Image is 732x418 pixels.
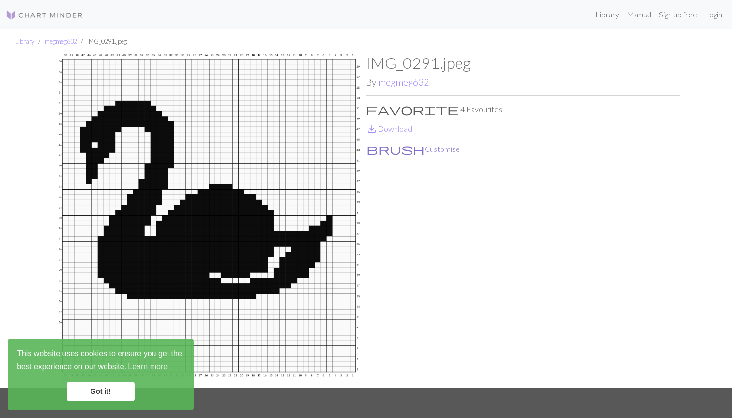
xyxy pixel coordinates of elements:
[15,37,34,45] a: Library
[366,103,459,116] span: favorite
[366,104,459,115] i: Favourite
[366,122,378,135] span: save_alt
[366,124,412,133] a: DownloadDownload
[126,359,169,374] a: learn more about cookies
[366,143,460,155] button: CustomiseCustomise
[701,5,726,24] a: Login
[8,339,194,410] div: cookieconsent
[366,123,378,134] i: Download
[623,5,655,24] a: Manual
[366,104,680,115] p: 4 Favourites
[366,143,425,155] i: Customise
[52,54,366,388] img: Swan
[366,54,680,72] h1: IMG_0291.jpeg
[378,76,429,88] a: megmeg632
[77,37,127,46] li: IMG_0291.jpeg
[45,37,77,45] a: megmeg632
[17,348,184,374] span: This website uses cookies to ensure you get the best experience on our website.
[366,142,425,156] span: brush
[6,9,83,21] img: Logo
[366,76,680,88] h2: By
[655,5,701,24] a: Sign up free
[67,382,135,401] a: dismiss cookie message
[592,5,623,24] a: Library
